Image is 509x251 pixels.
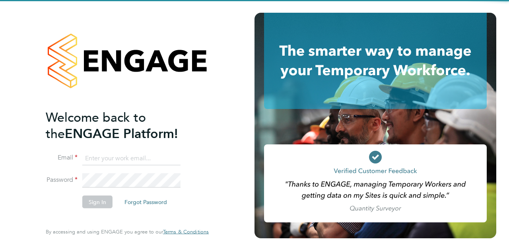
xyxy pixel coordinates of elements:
span: Welcome back to the [46,109,146,141]
label: Email [46,154,78,162]
button: Forgot Password [118,196,173,208]
input: Enter your work email... [82,151,181,165]
span: By accessing and using ENGAGE you agree to our [46,228,209,235]
h2: ENGAGE Platform! [46,109,201,142]
label: Password [46,176,78,184]
button: Sign In [82,196,113,208]
a: Terms & Conditions [163,229,209,235]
